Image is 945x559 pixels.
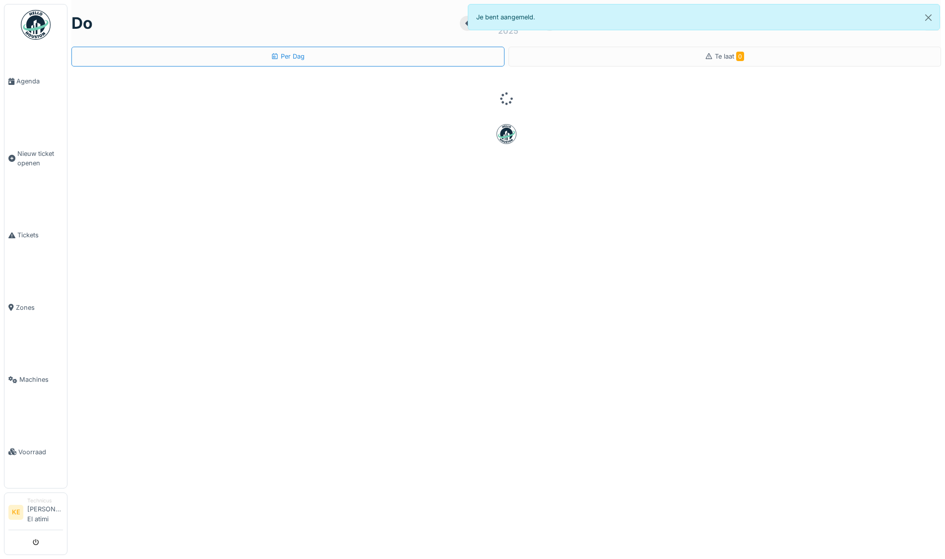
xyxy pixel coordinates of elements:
a: KE Technicus[PERSON_NAME] El atimi [8,497,63,530]
img: Badge_color-CXgf-gQk.svg [21,10,51,40]
div: Per Dag [271,52,305,61]
a: Agenda [4,45,67,117]
a: Machines [4,344,67,416]
li: KE [8,505,23,520]
span: Zones [16,303,63,312]
a: Tickets [4,199,67,271]
button: Close [917,4,940,31]
img: badge-BVDL4wpA.svg [497,124,516,144]
span: Tickets [17,230,63,240]
span: Te laat [715,53,744,60]
div: 2025 [498,25,518,37]
a: Voorraad [4,416,67,488]
span: 0 [736,52,744,61]
span: Nieuw ticket openen [17,149,63,168]
h1: do [71,14,93,33]
li: [PERSON_NAME] El atimi [27,497,63,528]
a: Nieuw ticket openen [4,117,67,199]
div: Je bent aangemeld. [468,4,941,30]
a: Zones [4,272,67,344]
span: Voorraad [18,447,63,457]
div: Technicus [27,497,63,504]
span: Agenda [16,76,63,86]
span: Machines [19,375,63,384]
